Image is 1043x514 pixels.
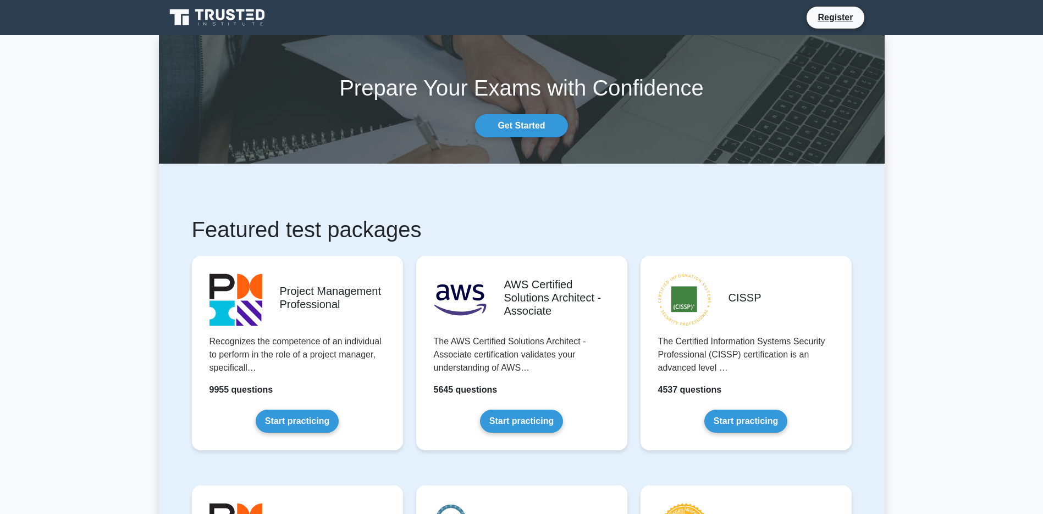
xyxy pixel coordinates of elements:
a: Start practicing [704,410,787,433]
a: Start practicing [480,410,563,433]
a: Register [811,10,859,24]
a: Get Started [475,114,567,137]
h1: Prepare Your Exams with Confidence [159,75,885,101]
h1: Featured test packages [192,216,852,243]
a: Start practicing [256,410,339,433]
